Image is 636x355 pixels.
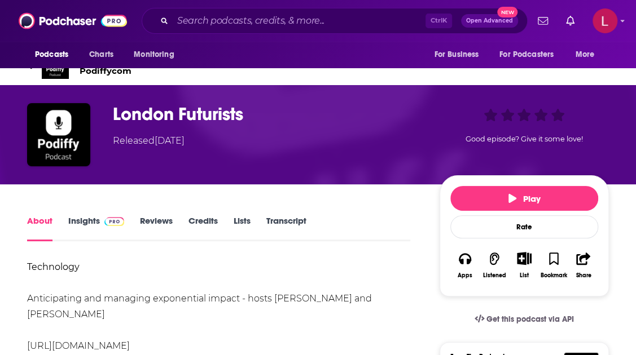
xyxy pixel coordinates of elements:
div: Show More ButtonList [510,245,539,286]
a: Charts [82,44,120,65]
div: Apps [458,272,472,279]
button: Show profile menu [593,8,617,33]
img: London Futurists [27,103,90,166]
img: Podchaser Pro [104,217,124,226]
a: Get this podcast via API [466,305,583,333]
img: User Profile [593,8,617,33]
div: Share [576,272,591,279]
span: Monitoring [134,47,174,63]
button: Listened [480,245,509,286]
a: About [27,215,52,241]
span: Open Advanced [466,18,513,24]
a: Lists [234,215,251,241]
a: Credits [188,215,218,241]
a: Technology [27,261,80,272]
span: More [576,47,595,63]
a: Show notifications dropdown [562,11,579,30]
button: Bookmark [539,245,568,286]
div: Listened [483,272,506,279]
button: Open AdvancedNew [461,14,518,28]
button: open menu [426,44,493,65]
button: Show More Button [512,252,536,264]
span: For Business [434,47,479,63]
a: [URL][DOMAIN_NAME] [27,340,130,351]
h1: London Futurists [113,103,422,125]
button: Play [450,186,598,211]
a: Show notifications dropdown [533,11,552,30]
button: Share [569,245,598,286]
span: Podiffycom [80,65,168,76]
button: open menu [126,44,188,65]
div: Bookmark [541,272,567,279]
div: Released [DATE] [113,134,185,148]
span: Ctrl K [426,14,452,28]
span: Podcasts [35,47,68,63]
img: Podchaser - Follow, Share and Rate Podcasts [19,10,127,32]
button: open menu [568,44,609,65]
button: open menu [27,44,83,65]
span: Get this podcast via API [486,314,574,324]
span: Play [508,193,541,204]
span: Good episode? Give it some love! [466,135,583,143]
span: For Podcasters [499,47,554,63]
input: Search podcasts, credits, & more... [173,12,426,30]
div: Rate [450,215,598,238]
button: open menu [492,44,570,65]
div: Search podcasts, credits, & more... [142,8,528,34]
span: Charts [89,47,113,63]
span: New [497,7,517,17]
div: List [520,272,529,279]
a: InsightsPodchaser Pro [68,215,124,241]
a: Transcript [266,215,306,241]
span: Logged in as laura.carr [593,8,617,33]
button: Apps [450,245,480,286]
a: Reviews [140,215,173,241]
